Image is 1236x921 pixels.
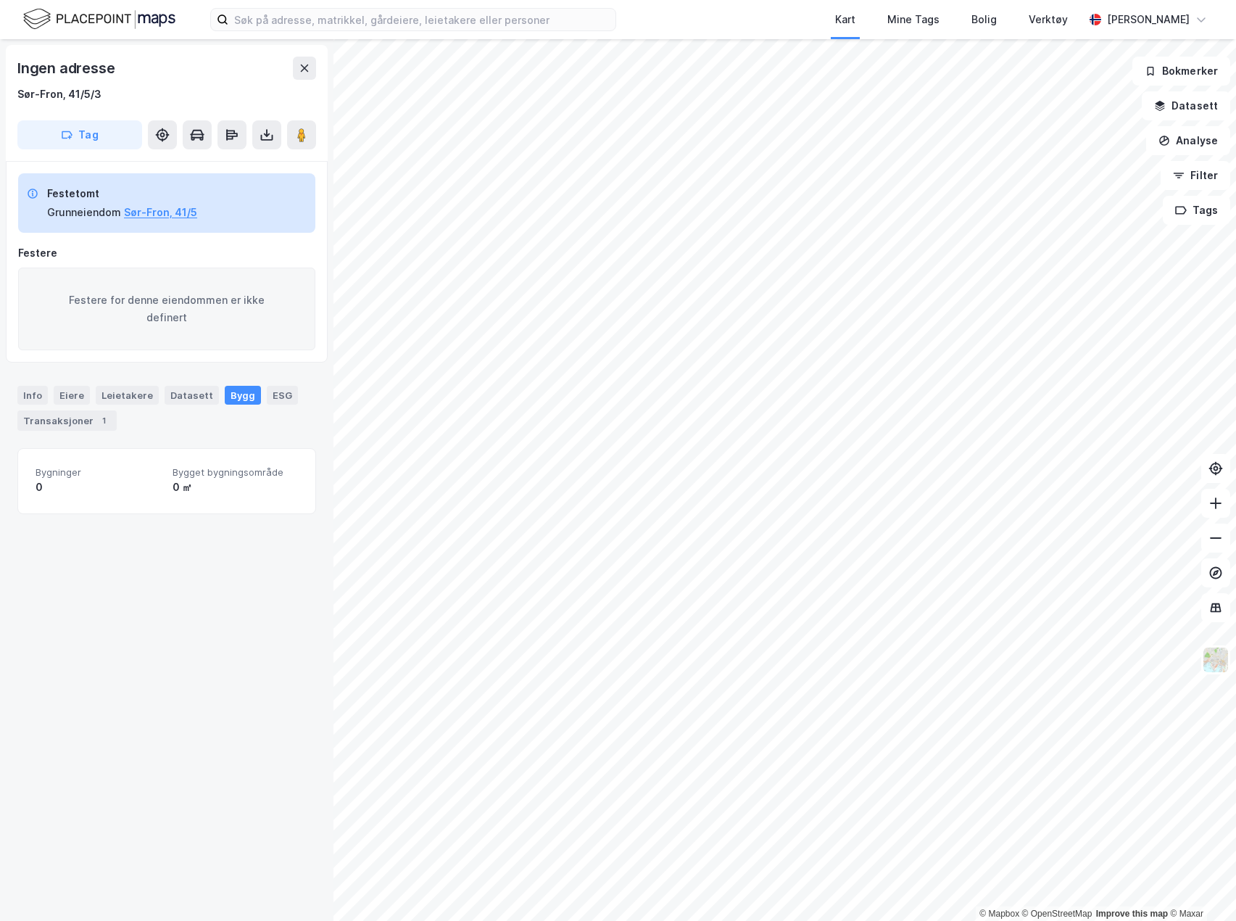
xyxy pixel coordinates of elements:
[18,244,315,262] div: Festere
[47,204,121,221] div: Grunneiendom
[1164,851,1236,921] div: Kontrollprogram for chat
[18,268,315,350] div: Festere for denne eiendommen er ikke definert
[17,86,101,103] div: Sør-Fron, 41/5/3
[1142,91,1230,120] button: Datasett
[17,386,48,405] div: Info
[225,386,261,405] div: Bygg
[228,9,615,30] input: Søk på adresse, matrikkel, gårdeiere, leietakere eller personer
[267,386,298,405] div: ESG
[47,185,197,202] div: Festetomt
[1163,196,1230,225] button: Tags
[971,11,997,28] div: Bolig
[23,7,175,32] img: logo.f888ab2527a4732fd821a326f86c7f29.svg
[1096,909,1168,919] a: Improve this map
[17,410,117,431] div: Transaksjoner
[1029,11,1068,28] div: Verktøy
[835,11,855,28] div: Kart
[124,204,197,221] button: Sør-Fron, 41/5
[173,466,298,479] span: Bygget bygningsområde
[54,386,90,405] div: Eiere
[1164,851,1236,921] iframe: Chat Widget
[1132,57,1230,86] button: Bokmerker
[1161,161,1230,190] button: Filter
[1202,646,1229,674] img: Z
[1146,126,1230,155] button: Analyse
[96,386,159,405] div: Leietakere
[17,57,117,80] div: Ingen adresse
[173,479,298,496] div: 0 ㎡
[36,466,161,479] span: Bygninger
[887,11,940,28] div: Mine Tags
[979,909,1019,919] a: Mapbox
[17,120,142,149] button: Tag
[165,386,219,405] div: Datasett
[1107,11,1190,28] div: [PERSON_NAME]
[1022,909,1092,919] a: OpenStreetMap
[96,413,111,428] div: 1
[36,479,161,496] div: 0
